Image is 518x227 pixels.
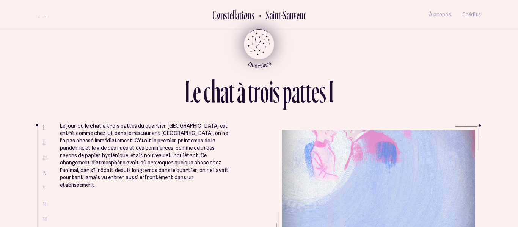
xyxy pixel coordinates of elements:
div: s [224,9,227,21]
div: a [292,76,300,107]
div: s [273,76,280,107]
div: o [216,9,220,21]
div: à [237,76,245,107]
button: volume audio [37,11,47,19]
div: s [251,9,254,21]
div: o [243,9,248,21]
span: Crédits [462,11,481,18]
span: VI [43,201,46,207]
span: II [43,139,46,146]
div: i [242,9,243,21]
tspan: Quartiers [247,59,272,69]
div: p [283,76,292,107]
span: VII [43,216,47,222]
h2: Saint-Sauveur [260,9,306,21]
div: o [260,76,269,107]
div: I [329,76,333,107]
button: Retour au Quartier [254,8,306,21]
button: Retour au menu principal [237,29,281,68]
span: V [43,185,45,192]
p: Le jour où le chat à trois pattes du quartier [GEOGRAPHIC_DATA] est entré, comme chez lui, dans l... [60,122,229,189]
div: l [233,9,234,21]
div: t [300,76,306,107]
div: s [319,76,326,107]
div: r [254,76,260,107]
span: III [43,155,47,161]
div: i [269,76,273,107]
div: t [248,76,254,107]
div: t [306,76,311,107]
div: e [229,9,233,21]
div: h [211,76,220,107]
div: e [311,76,319,107]
div: n [220,9,224,21]
span: I [43,124,44,131]
span: IV [43,170,46,177]
div: t [229,76,234,107]
div: t [227,9,229,21]
div: L [185,76,193,107]
div: a [236,9,239,21]
button: Crédits [462,6,481,23]
div: e [193,76,201,107]
button: À propos [429,6,451,23]
div: n [248,9,251,21]
div: a [220,76,229,107]
span: À propos [429,11,451,18]
div: t [239,9,242,21]
div: l [234,9,236,21]
div: c [204,76,211,107]
div: C [212,9,216,21]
